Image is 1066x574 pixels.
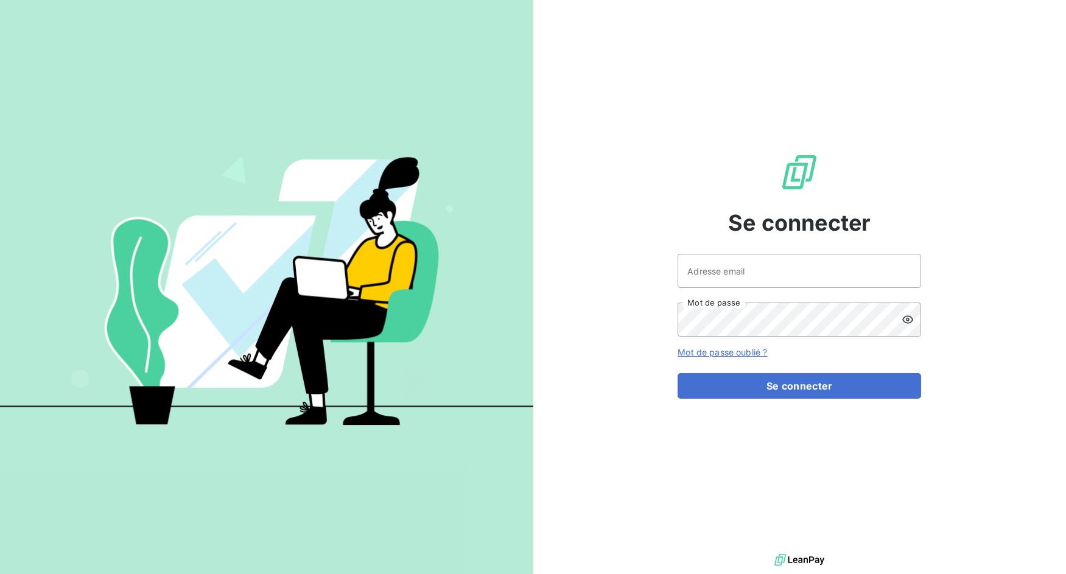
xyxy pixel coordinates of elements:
[780,153,819,192] img: Logo LeanPay
[678,254,921,288] input: placeholder
[678,347,767,357] a: Mot de passe oublié ?
[774,551,824,569] img: logo
[678,373,921,399] button: Se connecter
[728,206,871,239] span: Se connecter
